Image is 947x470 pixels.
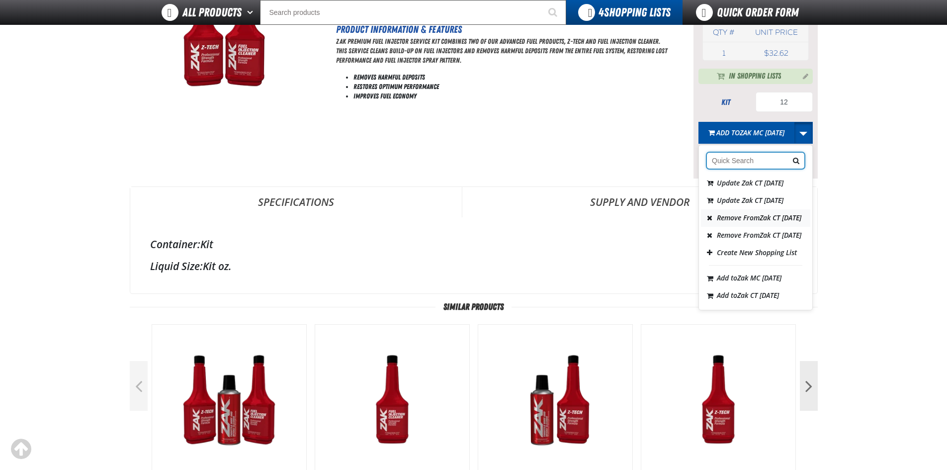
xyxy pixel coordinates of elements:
span: All Products [182,3,242,21]
div: More Actions [698,145,813,310]
p: ZAK Premium Fuel Injector Service Kit combines two of our advanced fuel products, Z-Tech and Fuel... [336,37,669,65]
input: Search shopping lists [707,153,804,169]
input: Product Quantity [756,92,813,112]
span: Similar Products [435,302,512,312]
h2: Product Information & Features [336,22,669,37]
strong: 4 [599,5,604,19]
a: More Actions [794,122,813,144]
span: You must order this product in increments of 12 [698,144,813,166]
span: In Shopping Lists [729,71,781,83]
span: Zak MC [DATE] [740,128,784,137]
button: Previous [130,361,148,411]
td: $32.62 [745,46,808,60]
th: Unit price [745,23,808,42]
span: Zak CT [DATE] [760,213,801,222]
a: Specifications [130,187,462,217]
label: Liquid Size: [150,259,203,273]
th: Qty # [703,23,745,42]
a: Supply and Vendor [462,187,817,217]
button: Remove FromZak CT [DATE] [701,209,810,227]
span: Add to [716,128,784,137]
li: Restores Optimum Performance [353,82,669,92]
button: Add toZak MC [DATE] [701,270,810,287]
li: Removes Harmful Deposits [353,73,669,82]
div: Scroll to the top [10,438,32,460]
button: Create New Shopping List. Opens a popup [701,244,810,262]
span: 1 [722,49,725,58]
button: Remove FromZak CT [DATE] [701,227,810,244]
button: Update Zak CT [DATE] [701,192,810,209]
span: Remove From [717,213,801,222]
span: Zak MC [DATE] [737,274,781,283]
button: Next [800,361,818,411]
span: Zak CT [DATE] [737,291,779,300]
button: Add toZak MC [DATE] [698,122,794,144]
div: kit [698,97,753,108]
li: Improves Fuel Economy [353,92,669,101]
span: Remove From [717,230,801,240]
div: Kit oz. [150,259,797,273]
label: Container: [150,237,200,251]
span: Add to [717,274,781,283]
button: Add toZak CT [DATE] [701,287,810,305]
span: Zak CT [DATE] [760,230,801,240]
span: Shopping Lists [599,5,671,19]
button: Manage current product in the Shopping List [795,70,811,82]
span: Add to [717,291,779,300]
div: Kit [150,237,797,251]
button: Update Zak CT [DATE] [701,175,810,192]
